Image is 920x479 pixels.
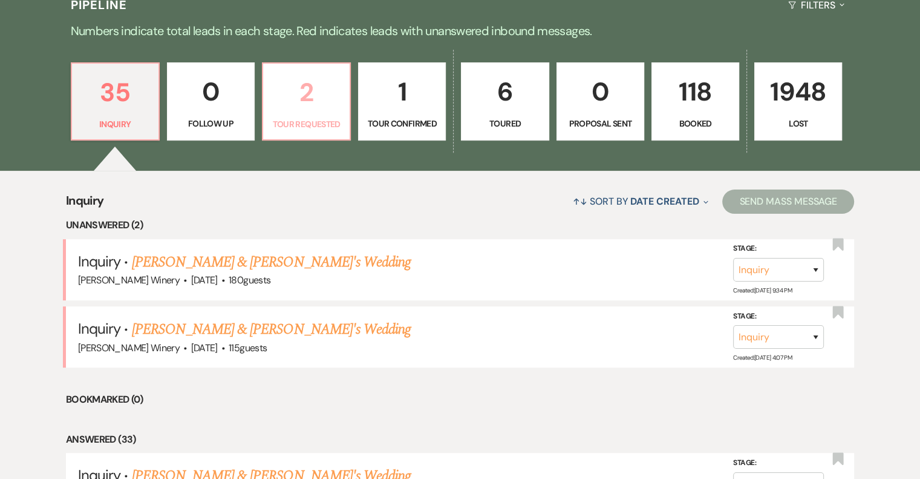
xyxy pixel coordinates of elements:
[556,62,644,141] a: 0Proposal Sent
[469,71,541,112] p: 6
[167,62,255,141] a: 0Follow Up
[132,251,411,273] a: [PERSON_NAME] & [PERSON_NAME]'s Wedding
[262,62,351,141] a: 2Tour Requested
[66,191,104,217] span: Inquiry
[270,72,342,113] p: 2
[71,62,160,141] a: 35Inquiry
[78,252,120,271] span: Inquiry
[191,342,218,354] span: [DATE]
[762,117,834,130] p: Lost
[659,117,731,130] p: Booked
[630,195,699,208] span: Date Created
[733,286,792,294] span: Created: [DATE] 9:34 PM
[358,62,446,141] a: 1Tour Confirmed
[733,242,824,256] label: Stage:
[66,432,854,448] li: Answered (33)
[733,457,824,470] label: Stage:
[564,71,636,112] p: 0
[175,117,247,130] p: Follow Up
[659,71,731,112] p: 118
[754,62,842,141] a: 1948Lost
[79,117,151,131] p: Inquiry
[175,71,247,112] p: 0
[733,310,824,323] label: Stage:
[229,342,267,354] span: 115 guests
[733,354,792,362] span: Created: [DATE] 4:07 PM
[78,342,180,354] span: [PERSON_NAME] Winery
[229,274,270,286] span: 180 guests
[651,62,739,141] a: 118Booked
[366,117,438,130] p: Tour Confirmed
[469,117,541,130] p: Toured
[79,72,151,113] p: 35
[191,274,218,286] span: [DATE]
[461,62,549,141] a: 6Toured
[366,71,438,112] p: 1
[78,274,180,286] span: [PERSON_NAME] Winery
[762,71,834,112] p: 1948
[66,217,854,233] li: Unanswered (2)
[564,117,636,130] p: Proposal Sent
[25,21,896,41] p: Numbers indicate total leads in each stage. Red indicates leads with unanswered inbound messages.
[270,117,342,131] p: Tour Requested
[722,190,854,214] button: Send Mass Message
[132,319,411,340] a: [PERSON_NAME] & [PERSON_NAME]'s Wedding
[78,319,120,338] span: Inquiry
[66,392,854,408] li: Bookmarked (0)
[573,195,587,208] span: ↑↓
[568,185,713,217] button: Sort By Date Created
